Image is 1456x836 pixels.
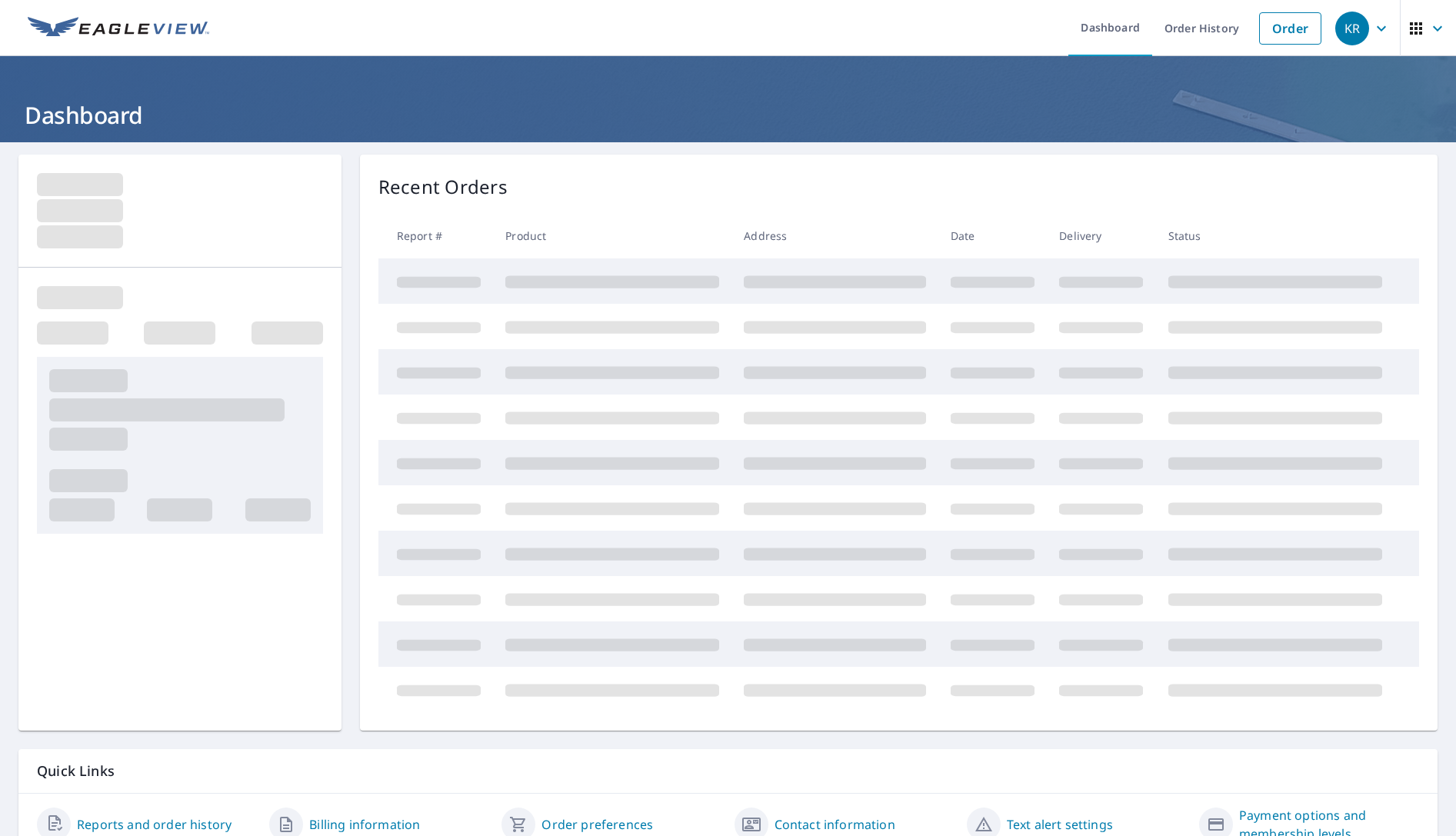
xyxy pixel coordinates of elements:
[1007,815,1113,834] a: Text alert settings
[1156,213,1394,258] th: Status
[1335,12,1369,45] div: KR
[37,761,1419,781] p: Quick Links
[378,173,508,201] p: Recent Orders
[309,815,420,834] a: Billing information
[28,17,209,40] img: EV Logo
[493,213,731,258] th: Product
[1047,213,1155,258] th: Delivery
[1259,12,1321,45] a: Order
[378,213,493,258] th: Report #
[18,99,1438,131] h1: Dashboard
[938,213,1047,258] th: Date
[731,213,938,258] th: Address
[541,815,653,834] a: Order preferences
[77,815,232,834] a: Reports and order history
[775,815,895,834] a: Contact information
